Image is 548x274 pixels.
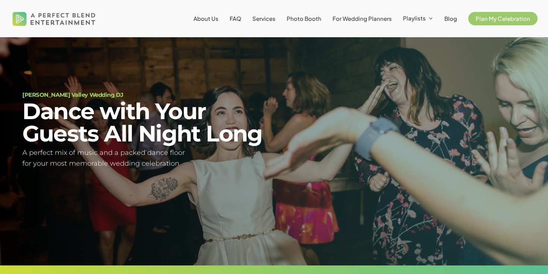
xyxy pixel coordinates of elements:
a: Services [252,16,275,22]
span: Services [252,15,275,22]
a: FAQ [230,16,241,22]
span: Photo Booth [287,15,321,22]
a: Blog [444,16,457,22]
a: About Us [193,16,218,22]
a: Plan My Celebration [468,16,538,22]
a: Photo Booth [287,16,321,22]
span: Playlists [403,15,426,22]
span: For Wedding Planners [333,15,392,22]
img: A Perfect Blend Entertainment [10,5,98,32]
span: About Us [193,15,218,22]
h1: [PERSON_NAME] Valley Wedding DJ [22,92,265,98]
span: Blog [444,15,457,22]
h5: A perfect mix of music and a packed dance floor for your most memorable wedding celebration [22,147,265,169]
h2: Dance with Your Guests All Night Long [22,100,265,145]
span: Plan My Celebration [476,15,530,22]
span: FAQ [230,15,241,22]
a: Playlists [403,15,433,22]
a: For Wedding Planners [333,16,392,22]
